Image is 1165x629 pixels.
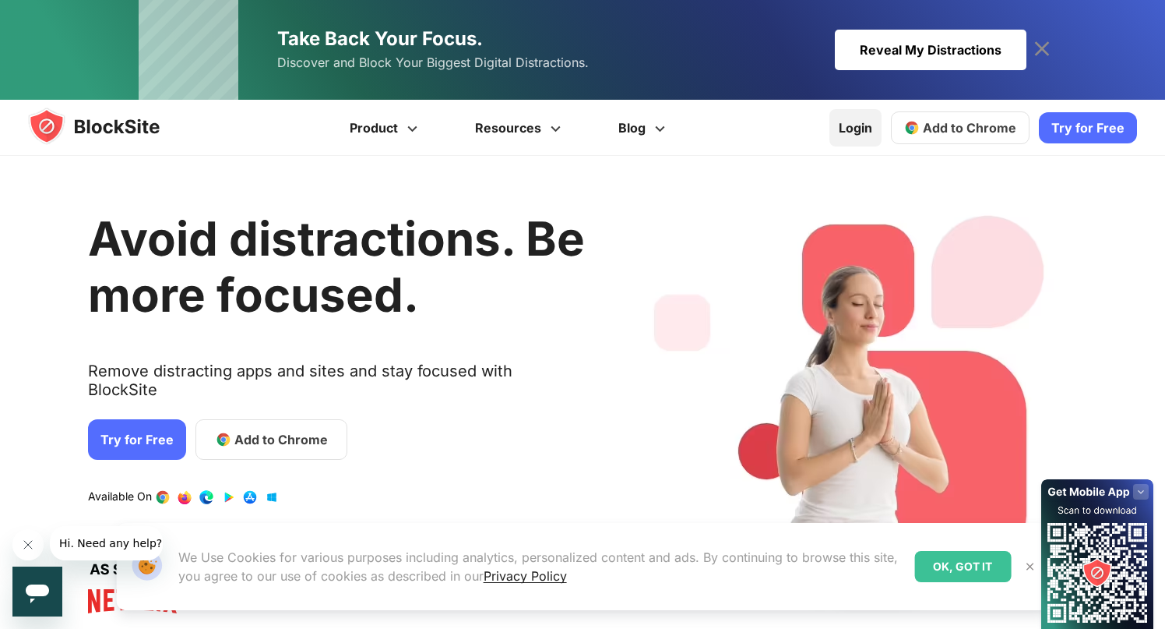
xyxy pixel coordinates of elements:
[50,526,163,560] iframe: Message from company
[195,419,347,460] a: Add to Chrome
[12,529,44,560] iframe: Close message
[914,551,1011,582] div: OK, GOT IT
[449,100,592,156] a: Resources
[484,568,567,584] a: Privacy Policy
[88,419,186,460] a: Try for Free
[1023,560,1036,573] img: Close
[923,120,1016,136] span: Add to Chrome
[12,567,62,617] iframe: Button to launch messaging window
[88,362,585,412] text: Remove distracting apps and sites and stay focused with BlockSite
[835,30,1026,70] div: Reveal My Distractions
[277,51,589,74] span: Discover and Block Your Biggest Digital Distractions.
[829,109,882,147] a: Login
[234,430,328,449] span: Add to Chrome
[891,111,1029,144] a: Add to Chrome
[178,548,903,585] p: We Use Cookies for various purposes including analytics, personalized content and ads. By continu...
[1039,112,1137,143] a: Try for Free
[88,210,585,323] h1: Avoid distractions. Be more focused.
[904,120,920,136] img: chrome-icon.svg
[323,100,449,156] a: Product
[1019,557,1040,577] button: Close
[88,489,152,505] text: Available On
[592,100,696,156] a: Blog
[277,27,483,50] span: Take Back Your Focus.
[28,108,190,145] img: blocksite-icon.5d769676.svg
